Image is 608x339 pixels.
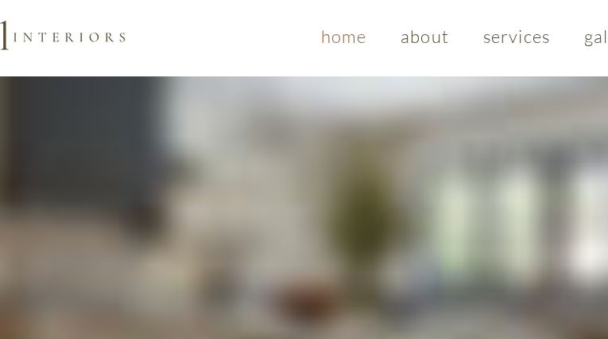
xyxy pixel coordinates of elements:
[387,18,463,55] a: about
[401,25,449,47] span: about
[483,25,550,47] span: services
[469,18,563,55] a: services
[321,25,366,47] span: home
[307,18,381,55] a: home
